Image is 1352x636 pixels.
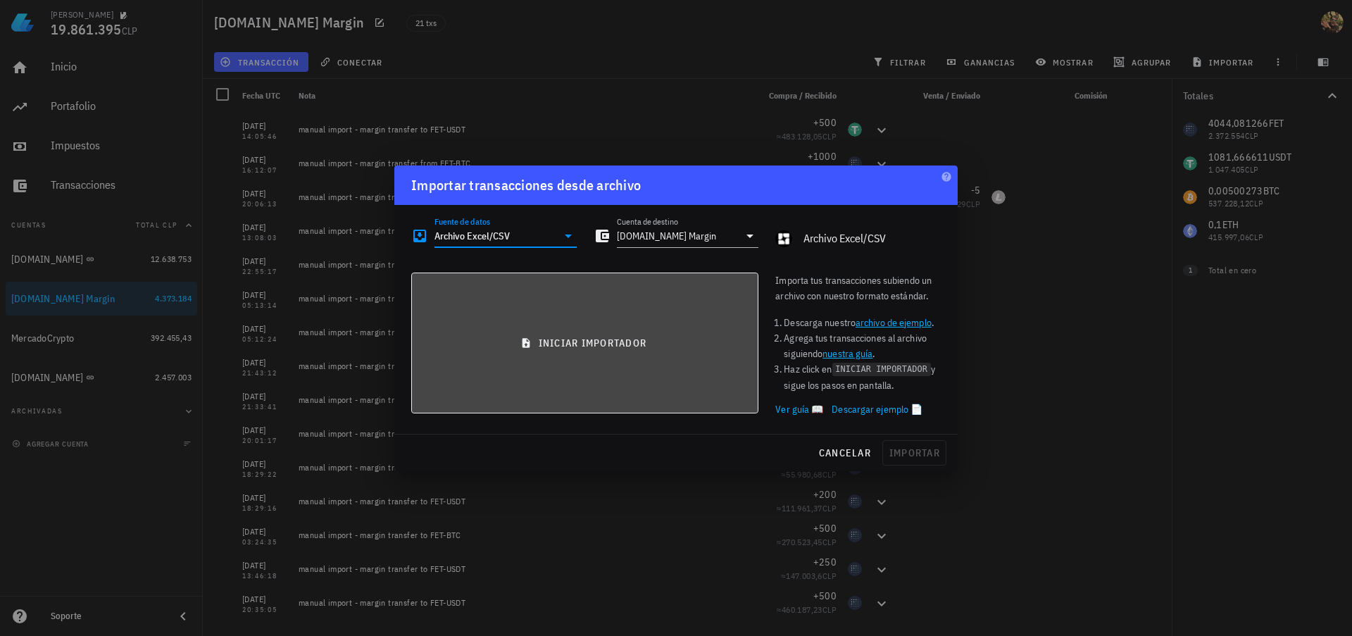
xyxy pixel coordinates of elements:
[856,316,932,329] a: archivo de ejemplo
[411,174,641,197] div: Importar transacciones desde archivo
[617,216,678,227] label: Cuenta de destino
[784,315,941,330] li: Descarga nuestro .
[423,337,746,349] span: iniciar importador
[832,401,922,417] a: Descargar ejemplo 📄
[784,361,941,393] li: Haz click en y sigue los pasos en pantalla.
[411,273,758,413] button: iniciar importador
[775,273,941,304] p: Importa tus transacciones subiendo un archivo con nuestro formato estándar.
[818,447,871,459] span: cancelar
[434,216,490,227] label: Fuente de datos
[775,401,823,417] a: Ver guía 📖
[832,363,931,376] code: INICIAR IMPORTADOR
[434,225,557,247] input: Seleccionar una fuente de datos
[813,440,877,466] button: cancelar
[803,232,941,245] div: Archivo Excel/CSV
[822,347,872,360] a: nuestra guía
[784,330,941,361] li: Agrega tus transacciones al archivo siguiendo .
